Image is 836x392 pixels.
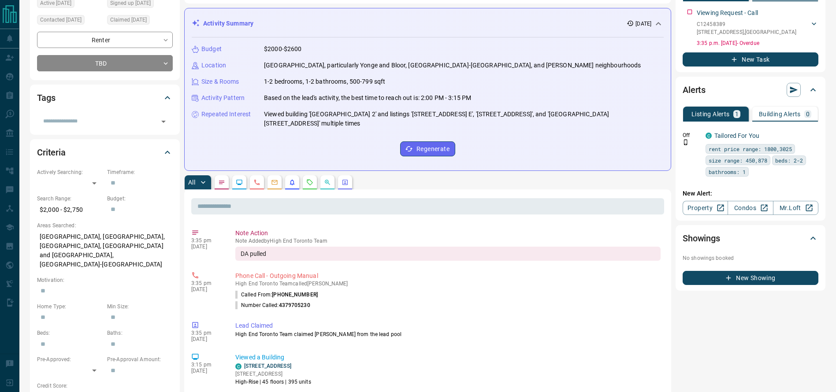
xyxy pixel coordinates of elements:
div: Sat Oct 11 2025 [37,15,103,27]
p: Timeframe: [107,168,173,176]
div: Renter [37,32,173,48]
a: Condos [728,201,773,215]
p: Viewed a Building [235,353,661,362]
p: Activity Summary [203,19,253,28]
button: Open [157,115,170,128]
p: Off [683,131,700,139]
p: Home Type: [37,303,103,311]
p: Credit Score: [37,382,173,390]
button: New Showing [683,271,818,285]
div: Alerts [683,79,818,100]
svg: Notes [218,179,225,186]
p: Based on the lead's activity, the best time to reach out is: 2:00 PM - 3:15 PM [264,93,471,103]
p: Budget [201,44,222,54]
div: Showings [683,228,818,249]
p: Viewed building '[GEOGRAPHIC_DATA] 2' and listings '[STREET_ADDRESS] E', '[STREET_ADDRESS]', and ... [264,110,664,128]
svg: Calls [253,179,260,186]
button: New Task [683,52,818,67]
p: Number Called: [235,301,310,309]
div: Criteria [37,142,173,163]
svg: Opportunities [324,179,331,186]
a: Tailored For You [714,132,759,139]
p: 3:15 pm [191,362,222,368]
p: [STREET_ADDRESS] , [GEOGRAPHIC_DATA] [697,28,796,36]
svg: Listing Alerts [289,179,296,186]
p: Areas Searched: [37,222,173,229]
span: bathrooms: 1 [709,167,746,176]
p: Size & Rooms [201,77,239,86]
p: 1 [735,111,739,117]
p: Listing Alerts [691,111,730,117]
span: rent price range: 1800,3025 [709,144,792,153]
h2: Alerts [683,83,706,97]
a: Mr.Loft [773,201,818,215]
p: Note Added by High End Toronto Team [235,238,661,244]
p: Called From: [235,291,318,299]
span: size range: 450,878 [709,156,767,165]
p: [DATE] [191,286,222,292]
p: [DATE] [191,336,222,342]
div: DA pulled [235,247,661,261]
svg: Emails [271,179,278,186]
p: Location [201,61,226,70]
p: [GEOGRAPHIC_DATA], [GEOGRAPHIC_DATA], [GEOGRAPHIC_DATA], [GEOGRAPHIC_DATA] and [GEOGRAPHIC_DATA],... [37,229,173,272]
p: High-Rise | 45 floors | 395 units [235,378,311,386]
p: Beds: [37,329,103,337]
p: No showings booked [683,254,818,262]
p: Budget: [107,195,173,203]
p: [GEOGRAPHIC_DATA], particularly Yonge and Bloor, [GEOGRAPHIC_DATA]-[GEOGRAPHIC_DATA], and [PERSON... [264,61,641,70]
h2: Tags [37,91,55,105]
p: $2,000 - $2,750 [37,203,103,217]
p: Building Alerts [759,111,801,117]
svg: Push Notification Only [683,139,689,145]
svg: Requests [306,179,313,186]
div: Sat Oct 11 2025 [107,15,173,27]
p: 0 [806,111,810,117]
a: Property [683,201,728,215]
span: Contacted [DATE] [40,15,82,24]
p: All [188,179,195,185]
p: Pre-Approval Amount: [107,355,173,363]
svg: Lead Browsing Activity [236,179,243,186]
p: Baths: [107,329,173,337]
p: $2000-$2600 [264,44,301,54]
div: Activity Summary[DATE] [192,15,664,32]
p: [STREET_ADDRESS] [235,370,311,378]
h2: Showings [683,231,720,245]
div: TBD [37,55,173,71]
p: Lead Claimed [235,321,661,330]
p: [DATE] [191,368,222,374]
p: 3:35 pm [191,237,222,244]
p: [DATE] [635,20,651,28]
div: Tags [37,87,173,108]
p: Phone Call - Outgoing Manual [235,271,661,281]
span: [PHONE_NUMBER] [272,292,318,298]
p: 3:35 pm [191,330,222,336]
span: 4379705230 [279,302,310,308]
p: [DATE] [191,244,222,250]
span: Claimed [DATE] [110,15,147,24]
p: New Alert: [683,189,818,198]
h2: Criteria [37,145,66,159]
p: C12458389 [697,20,796,28]
div: condos.ca [235,363,242,370]
p: Note Action [235,229,661,238]
svg: Agent Actions [342,179,349,186]
p: High End Toronto Team claimed [PERSON_NAME] from the lead pool [235,330,661,338]
button: Regenerate [400,141,455,156]
p: 3:35 p.m. [DATE] - Overdue [697,39,818,47]
div: condos.ca [706,133,712,139]
p: Actively Searching: [37,168,103,176]
p: Search Range: [37,195,103,203]
span: beds: 2-2 [775,156,803,165]
p: 3:35 pm [191,280,222,286]
p: Min Size: [107,303,173,311]
p: Viewing Request - Call [697,8,758,18]
p: Motivation: [37,276,173,284]
div: C12458389[STREET_ADDRESS],[GEOGRAPHIC_DATA] [697,18,818,38]
a: [STREET_ADDRESS] [244,363,291,369]
p: Pre-Approved: [37,355,103,363]
p: Repeated Interest [201,110,251,119]
p: High End Toronto Team called [PERSON_NAME] [235,281,661,287]
p: 1-2 bedrooms, 1-2 bathrooms, 500-799 sqft [264,77,385,86]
